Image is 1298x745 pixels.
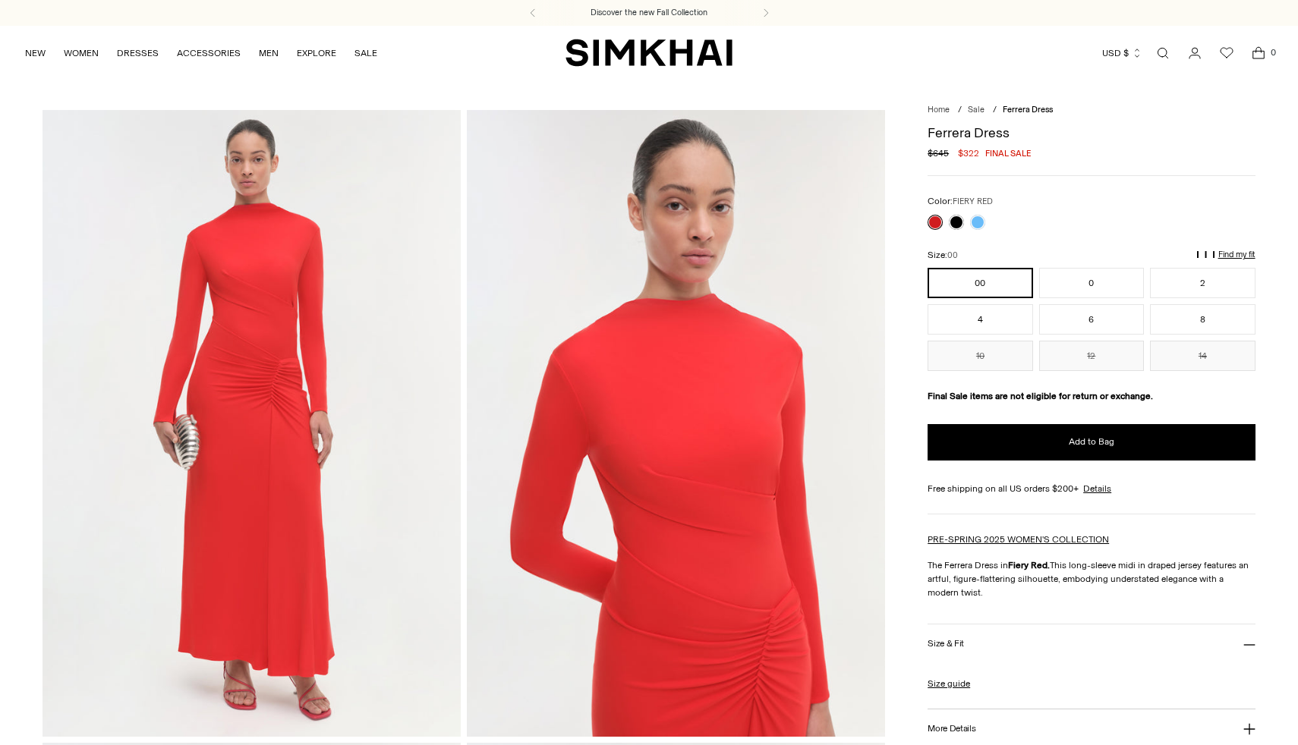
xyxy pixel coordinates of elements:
[64,36,99,70] a: WOMEN
[928,534,1109,545] a: PRE-SPRING 2025 WOMEN'S COLLECTION
[1083,482,1111,495] a: Details
[259,36,279,70] a: MEN
[177,36,241,70] a: ACCESSORIES
[297,36,336,70] a: EXPLORE
[25,36,46,70] a: NEW
[928,677,970,690] a: Size guide
[928,639,964,649] h3: Size & Fit
[43,110,461,737] img: Ferrera Dress
[1102,36,1142,70] button: USD $
[1148,38,1178,68] a: Open search modal
[968,105,985,115] a: Sale
[928,558,1255,599] p: The Ferrera Dress in This long-sleeve midi in draped jersey features an artful, figure-flattering...
[1266,46,1280,59] span: 0
[1150,341,1255,371] button: 14
[953,196,993,206] span: FIERY RED
[958,104,962,117] div: /
[928,304,1032,335] button: 4
[928,391,1153,401] strong: Final Sale items are not eligible for return or exchange.
[928,104,1255,117] nav: breadcrumbs
[566,38,732,68] a: SIMKHAI
[1008,560,1050,571] strong: Fiery Red.
[993,104,997,117] div: /
[928,341,1032,371] button: 10
[928,146,949,160] s: $645
[1003,105,1053,115] span: Ferrera Dress
[117,36,159,70] a: DRESSES
[928,624,1255,663] button: Size & Fit
[928,724,975,734] h3: More Details
[467,110,885,737] img: Ferrera Dress
[1180,38,1210,68] a: Go to the account page
[1069,435,1114,448] span: Add to Bag
[1039,268,1144,298] button: 0
[1211,38,1242,68] a: Wishlist
[1150,304,1255,335] button: 8
[354,36,377,70] a: SALE
[928,105,950,115] a: Home
[928,126,1255,140] h1: Ferrera Dress
[947,250,958,260] span: 00
[591,7,707,19] a: Discover the new Fall Collection
[928,248,958,262] label: Size:
[1039,341,1144,371] button: 12
[1039,304,1144,335] button: 6
[928,194,993,209] label: Color:
[1150,268,1255,298] button: 2
[1243,38,1274,68] a: Open cart modal
[928,482,1255,495] div: Free shipping on all US orders $200+
[958,146,979,160] span: $322
[928,268,1032,298] button: 00
[928,424,1255,461] button: Add to Bag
